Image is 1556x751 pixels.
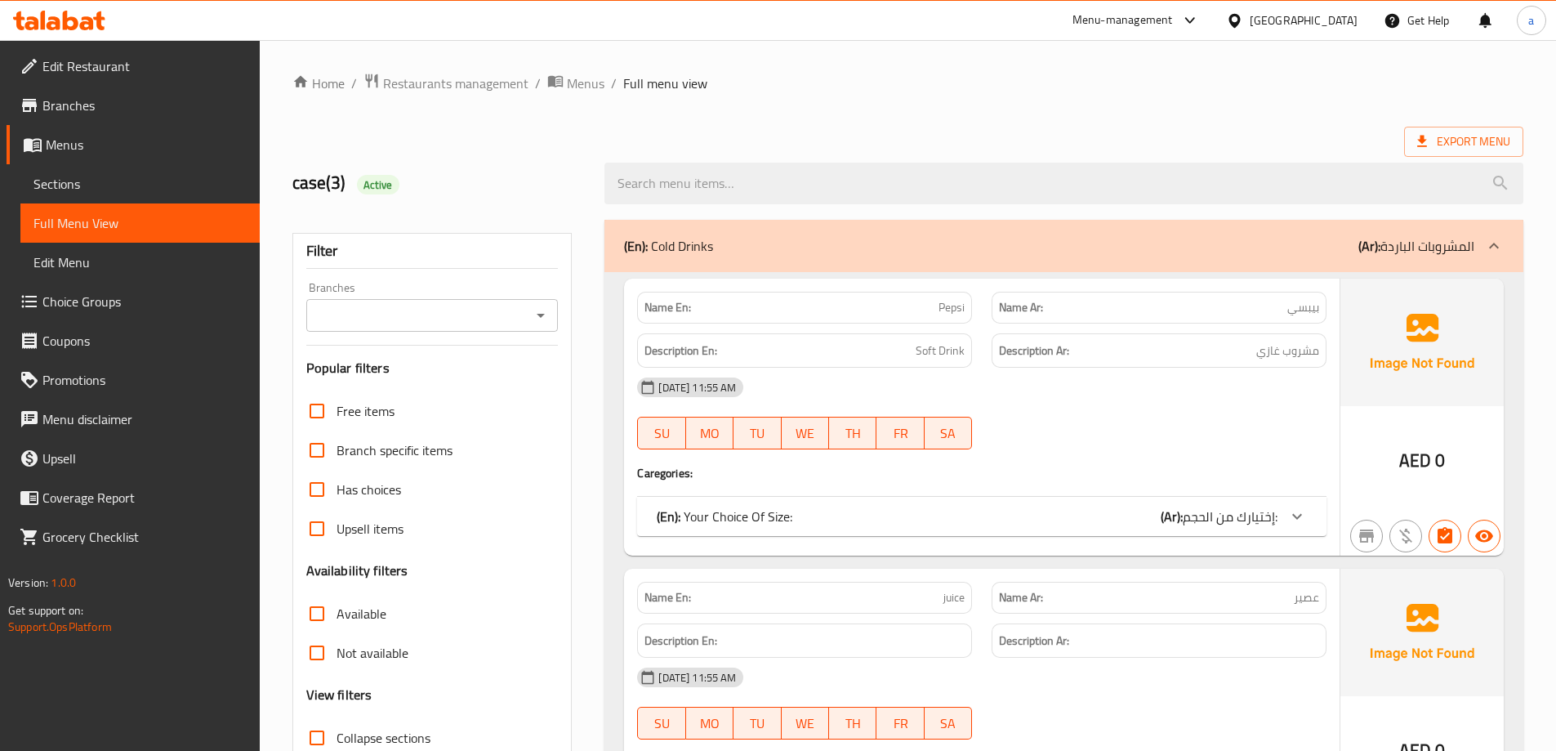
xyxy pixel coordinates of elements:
[337,604,386,624] span: Available
[637,417,685,449] button: SU
[939,299,965,316] span: Pepsi
[292,73,1523,94] nav: breadcrumb
[883,422,917,445] span: FR
[306,561,408,580] h3: Availability filters
[999,589,1043,606] strong: Name Ar:
[337,643,408,663] span: Not available
[1389,520,1422,552] button: Purchased item
[20,243,260,282] a: Edit Menu
[637,707,685,740] button: SU
[1429,520,1461,552] button: Has choices
[1358,236,1474,256] p: المشروبات الباردة
[657,504,680,529] b: (En):
[652,380,742,396] span: [DATE] 11:55 AM
[357,177,399,193] span: Active
[999,299,1043,316] strong: Name Ar:
[7,478,260,517] a: Coverage Report
[876,417,924,449] button: FR
[42,331,247,351] span: Coupons
[7,282,260,321] a: Choice Groups
[8,572,48,593] span: Version:
[42,449,247,468] span: Upsell
[644,341,717,361] strong: Description En:
[637,497,1326,536] div: (En): Your Choice Of Size:(Ar):إختيارك من الحجم:
[357,175,399,194] div: Active
[925,417,972,449] button: SA
[604,163,1523,204] input: search
[337,519,403,539] span: Upsell items
[943,589,965,606] span: juice
[782,707,829,740] button: WE
[644,589,691,606] strong: Name En:
[1250,11,1358,29] div: [GEOGRAPHIC_DATA]
[876,707,924,740] button: FR
[829,707,876,740] button: TH
[46,135,247,154] span: Menus
[1287,299,1319,316] span: بيبسي
[20,164,260,203] a: Sections
[686,707,733,740] button: MO
[1183,504,1277,529] span: إختيارك من الحجم:
[1256,341,1319,361] span: مشروب غازي
[7,86,260,125] a: Branches
[363,73,528,94] a: Restaurants management
[1468,520,1500,552] button: Available
[883,712,917,735] span: FR
[611,74,617,93] li: /
[740,422,774,445] span: TU
[306,686,372,704] h3: View filters
[306,359,559,378] h3: Popular filters
[535,74,541,93] li: /
[657,507,792,526] p: Your Choice Of Size:
[337,440,453,460] span: Branch specific items
[740,712,774,735] span: TU
[1435,445,1445,476] span: 0
[1161,504,1183,529] b: (Ar):
[547,73,604,94] a: Menus
[836,422,870,445] span: TH
[624,234,648,258] b: (En):
[8,600,83,621] span: Get support on:
[733,417,781,449] button: TU
[337,728,430,748] span: Collapse sections
[604,220,1523,272] div: (En): Cold Drinks(Ar):المشروبات الباردة
[351,74,357,93] li: /
[8,616,112,637] a: Support.OpsPlatform
[7,400,260,439] a: Menu disclaimer
[624,236,713,256] p: Cold Drinks
[693,712,727,735] span: MO
[306,234,559,269] div: Filter
[42,370,247,390] span: Promotions
[644,299,691,316] strong: Name En:
[337,401,395,421] span: Free items
[42,488,247,507] span: Coverage Report
[1399,445,1431,476] span: AED
[567,74,604,93] span: Menus
[7,321,260,360] a: Coupons
[42,527,247,547] span: Grocery Checklist
[1072,11,1173,30] div: Menu-management
[644,422,679,445] span: SU
[836,712,870,735] span: TH
[33,174,247,194] span: Sections
[916,341,965,361] span: Soft Drink
[1350,520,1383,552] button: Not branch specific item
[686,417,733,449] button: MO
[1294,589,1319,606] span: عصير
[644,712,679,735] span: SU
[788,712,823,735] span: WE
[383,74,528,93] span: Restaurants management
[33,213,247,233] span: Full Menu View
[42,96,247,115] span: Branches
[829,417,876,449] button: TH
[1358,234,1380,258] b: (Ar):
[7,439,260,478] a: Upsell
[1340,569,1504,696] img: Ae5nvW7+0k+MAAAAAElFTkSuQmCC
[337,480,401,499] span: Has choices
[652,670,742,686] span: [DATE] 11:55 AM
[292,171,586,195] h2: case(3)
[999,631,1069,651] strong: Description Ar:
[925,707,972,740] button: SA
[931,422,965,445] span: SA
[788,422,823,445] span: WE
